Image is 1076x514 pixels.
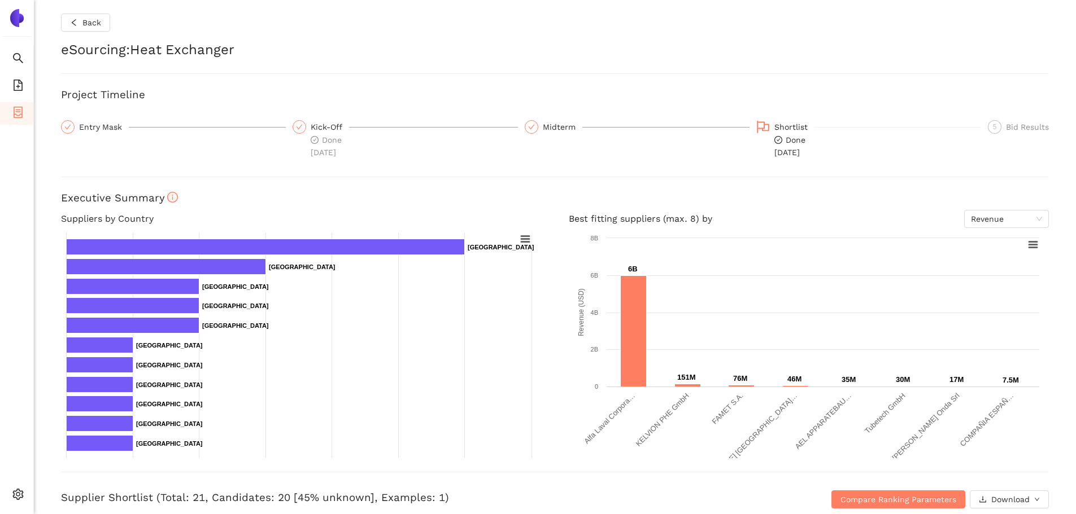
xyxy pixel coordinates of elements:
[774,135,805,157] span: Done [DATE]
[774,136,782,144] span: check-circle
[12,49,24,71] span: search
[949,375,964,384] text: 17M
[991,493,1030,506] span: Download
[136,381,203,388] text: [GEOGRAPHIC_DATA]
[590,235,598,241] text: 8B
[842,375,856,384] text: 35M
[890,391,961,462] text: [PERSON_NAME] Onda Srl
[677,392,799,513] text: FBM [PERSON_NAME] [GEOGRAPHIC_DATA]…
[136,362,203,368] text: [GEOGRAPHIC_DATA]
[311,120,349,134] div: Kick-Off
[167,192,178,203] span: info-circle
[971,210,1042,227] span: Revenue
[311,135,342,157] span: Done [DATE]
[634,392,690,448] text: KELVION PHE GmbH
[1006,122,1049,131] span: Bid Results
[136,401,203,407] text: [GEOGRAPHIC_DATA]
[1003,376,1019,384] text: 7.5M
[590,346,598,353] text: 2B
[831,490,965,508] button: Compare Ranking Parameters
[61,490,720,505] h3: Supplier Shortlist (Total: 21, Candidates: 20 [45% unknown], Examples: 1)
[958,392,1015,449] text: COMPAÑIA ESPAÑ…
[1034,497,1040,503] span: down
[787,375,801,383] text: 46M
[61,14,110,32] button: leftBack
[756,120,981,159] div: Shortlistcheck-circleDone[DATE]
[61,41,1049,60] h2: eSourcing : Heat Exchanger
[311,136,319,144] span: check-circle
[569,210,1049,228] h4: Best fitting suppliers (max. 8) by
[202,283,269,290] text: [GEOGRAPHIC_DATA]
[82,16,101,29] span: Back
[793,392,852,451] text: AEL APPARATEBAU…
[970,490,1049,508] button: downloadDownloaddown
[863,392,907,436] text: Tubetech GmbH
[528,124,535,130] span: check
[993,123,997,131] span: 5
[710,392,744,426] text: FAMET S.A.
[733,374,747,383] text: 76M
[577,288,585,336] text: Revenue (USD)
[202,322,269,329] text: [GEOGRAPHIC_DATA]
[79,120,129,134] div: Entry Mask
[774,120,814,134] div: Shortlist
[202,302,269,309] text: [GEOGRAPHIC_DATA]
[590,272,598,279] text: 6B
[61,87,1049,102] h3: Project Timeline
[269,263,336,270] text: [GEOGRAPHIC_DATA]
[61,210,542,228] h4: Suppliers by Country
[12,103,24,125] span: container
[628,265,638,273] text: 6B
[582,392,637,446] text: Alfa Laval Corpora…
[61,120,286,134] div: Entry Mask
[543,120,582,134] div: Midterm
[594,383,598,390] text: 0
[70,19,78,28] span: left
[136,420,203,427] text: [GEOGRAPHIC_DATA]
[8,9,26,27] img: Logo
[896,375,910,384] text: 30M
[61,191,1049,205] h3: Executive Summary
[136,440,203,447] text: [GEOGRAPHIC_DATA]
[12,485,24,507] span: setting
[296,124,303,130] span: check
[756,120,770,134] span: flag
[64,124,71,130] span: check
[677,373,696,381] text: 151M
[468,244,534,251] text: [GEOGRAPHIC_DATA]
[840,493,956,506] span: Compare Ranking Parameters
[136,342,203,349] text: [GEOGRAPHIC_DATA]
[590,309,598,316] text: 4B
[12,76,24,98] span: file-add
[979,495,987,504] span: download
